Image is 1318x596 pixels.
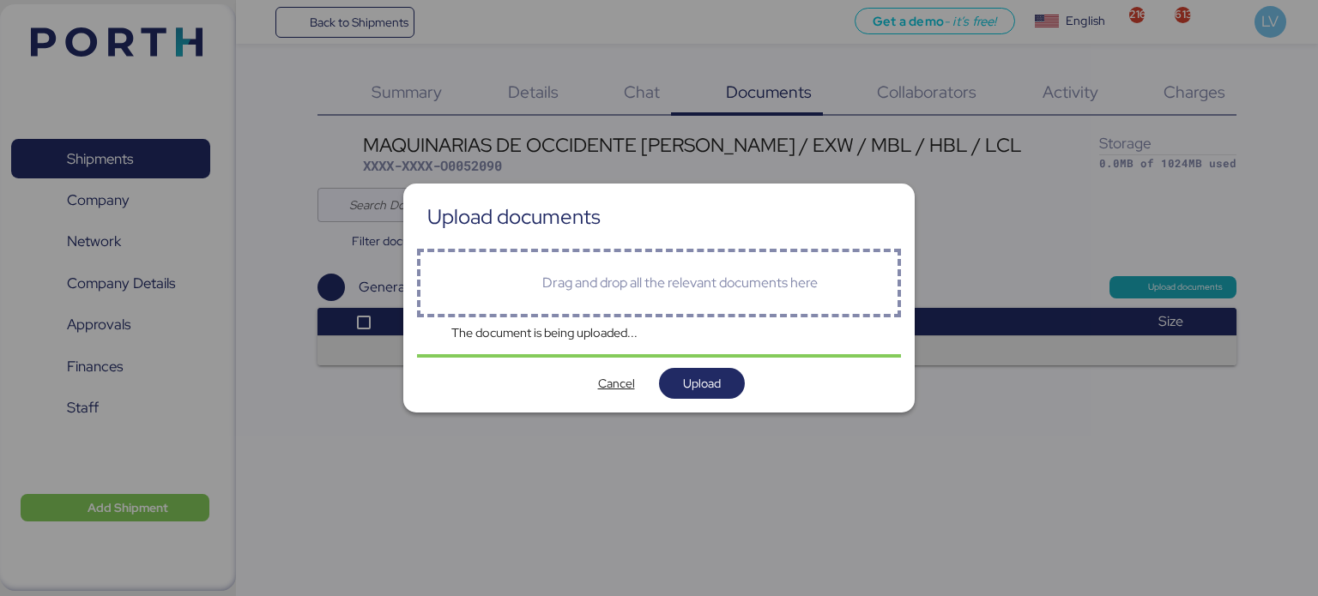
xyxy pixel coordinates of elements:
div: Drag and drop all the relevant documents here [542,273,818,293]
button: Cancel [573,368,659,399]
span: Cancel [598,373,635,394]
div: Upload documents [427,209,601,225]
span: The document is being uploaded... [451,324,638,340]
button: Upload [659,368,745,399]
span: Upload [683,373,721,394]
